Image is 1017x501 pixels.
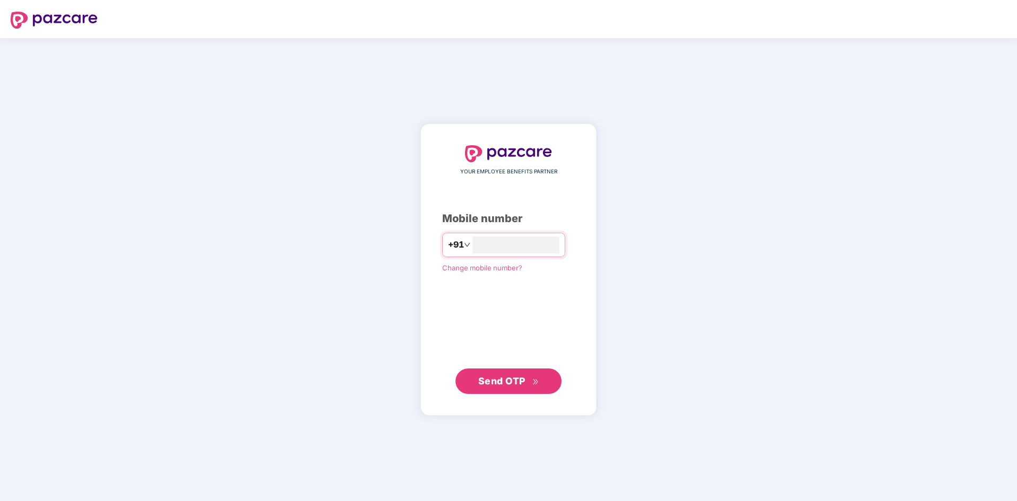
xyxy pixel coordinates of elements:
[532,379,539,385] span: double-right
[464,242,470,248] span: down
[478,375,525,386] span: Send OTP
[442,210,575,227] div: Mobile number
[465,145,552,162] img: logo
[448,238,464,251] span: +91
[11,12,98,29] img: logo
[455,368,562,394] button: Send OTPdouble-right
[442,263,522,272] a: Change mobile number?
[460,168,557,176] span: YOUR EMPLOYEE BENEFITS PARTNER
